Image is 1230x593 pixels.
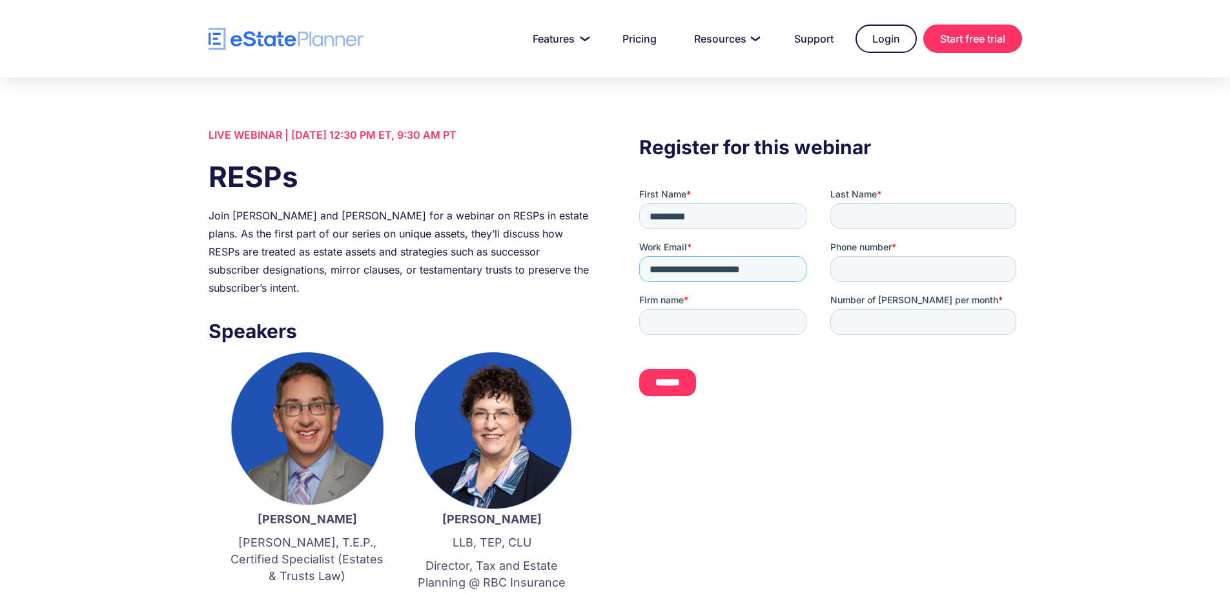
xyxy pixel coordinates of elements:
[639,188,1021,419] iframe: Form 0
[413,534,571,551] p: LLB, TEP, CLU
[607,26,672,52] a: Pricing
[923,25,1022,53] a: Start free trial
[258,512,357,526] strong: [PERSON_NAME]
[679,26,772,52] a: Resources
[209,126,591,144] div: LIVE WEBINAR | [DATE] 12:30 PM ET, 9:30 AM PT
[517,26,600,52] a: Features
[779,26,849,52] a: Support
[856,25,917,53] a: Login
[209,206,591,297] div: Join [PERSON_NAME] and [PERSON_NAME] for a webinar on RESPs in estate plans. As the first part of...
[209,157,591,197] h1: RESPs
[442,512,542,526] strong: [PERSON_NAME]
[639,132,1021,162] h3: Register for this webinar
[209,28,364,50] a: home
[413,558,571,591] p: Director, Tax and Estate Planning @ RBC Insurance
[209,316,591,346] h3: Speakers
[228,534,387,585] p: [PERSON_NAME], T.E.P., Certified Specialist (Estates & Trusts Law)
